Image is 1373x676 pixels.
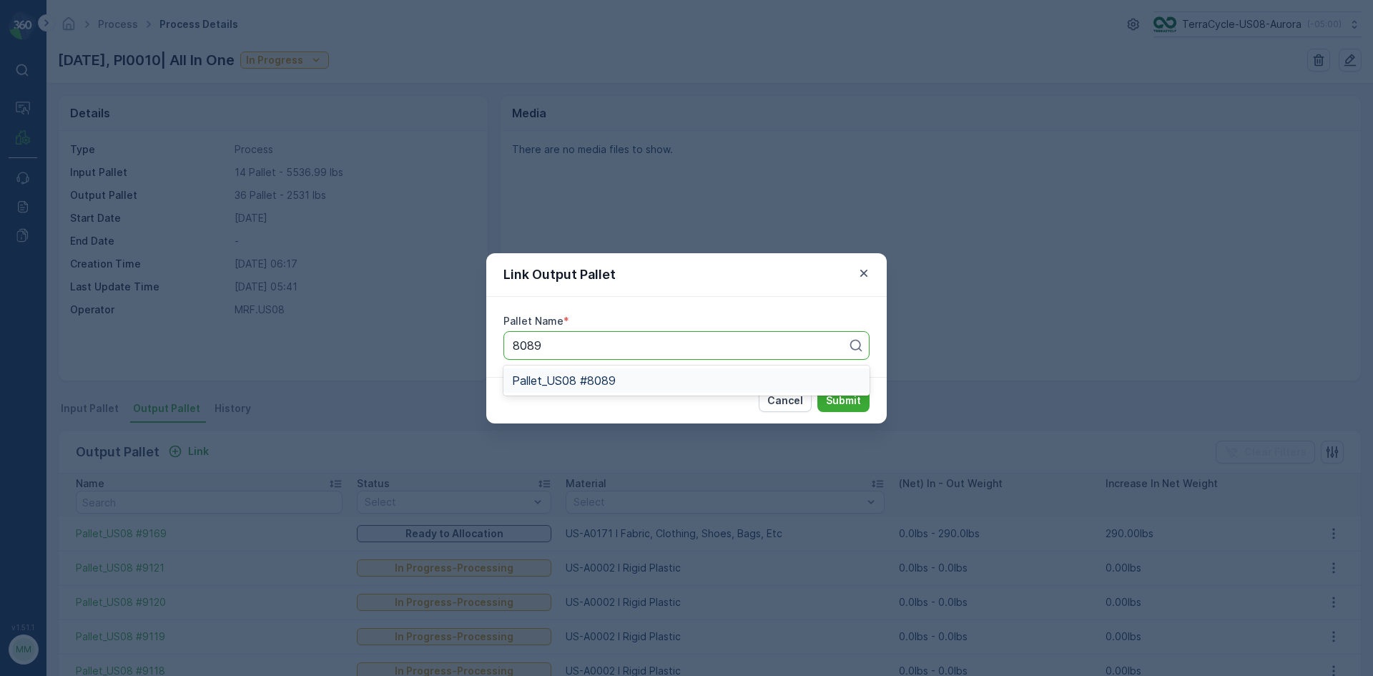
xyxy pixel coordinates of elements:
p: Submit [826,393,861,408]
span: Pallet_US08 #8089 [512,374,616,387]
button: Submit [817,389,870,412]
label: Pallet Name [503,315,564,327]
p: Link Output Pallet [503,265,616,285]
p: Cancel [767,393,803,408]
button: Cancel [759,389,812,412]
